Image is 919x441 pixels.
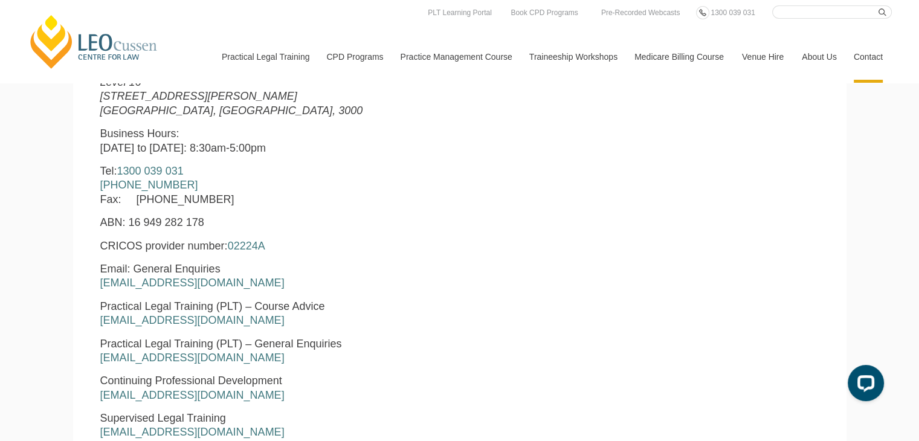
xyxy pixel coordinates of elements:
a: [PHONE_NUMBER] [100,179,198,191]
p: Business Hours: [DATE] to [DATE]: 8:30am-5:00pm [100,127,512,155]
p: Practical Legal Training (PLT) – Course Advice [100,300,512,328]
p: ABN: 16 949 282 178 [100,216,512,230]
a: Practice Management Course [392,31,520,83]
em: [GEOGRAPHIC_DATA], [GEOGRAPHIC_DATA], 3000 [100,105,363,117]
a: 1300 039 031 [708,6,758,19]
a: Book CPD Programs [508,6,581,19]
a: 02224A [228,240,265,252]
iframe: LiveChat chat widget [838,360,889,411]
a: Traineeship Workshops [520,31,625,83]
p: CRICOS provider number: [100,239,512,253]
p: Tel: Fax: [PHONE_NUMBER] [100,164,512,207]
a: Contact [845,31,892,83]
p: Email: General Enquiries [100,262,512,291]
a: [EMAIL_ADDRESS][DOMAIN_NAME] [100,314,285,326]
em: [STREET_ADDRESS][PERSON_NAME] [100,90,297,102]
a: [EMAIL_ADDRESS][DOMAIN_NAME] [100,352,285,364]
p: Supervised Legal Training [100,411,512,440]
a: Pre-Recorded Webcasts [598,6,683,19]
a: Practical Legal Training [213,31,318,83]
a: 1300 039 031 [117,165,184,177]
a: [PERSON_NAME] Centre for Law [27,13,161,70]
a: PLT Learning Portal [425,6,495,19]
a: About Us [793,31,845,83]
a: [EMAIL_ADDRESS][DOMAIN_NAME] [100,389,285,401]
a: CPD Programs [317,31,391,83]
a: Venue Hire [733,31,793,83]
span: 1300 039 031 [711,8,755,17]
a: Medicare Billing Course [625,31,733,83]
a: [EMAIL_ADDRESS][DOMAIN_NAME] [100,426,285,438]
span: Practical Legal Training (PLT) – General Enquiries [100,338,342,350]
a: [EMAIL_ADDRESS][DOMAIN_NAME] [100,277,285,289]
p: Continuing Professional Development [100,374,512,402]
